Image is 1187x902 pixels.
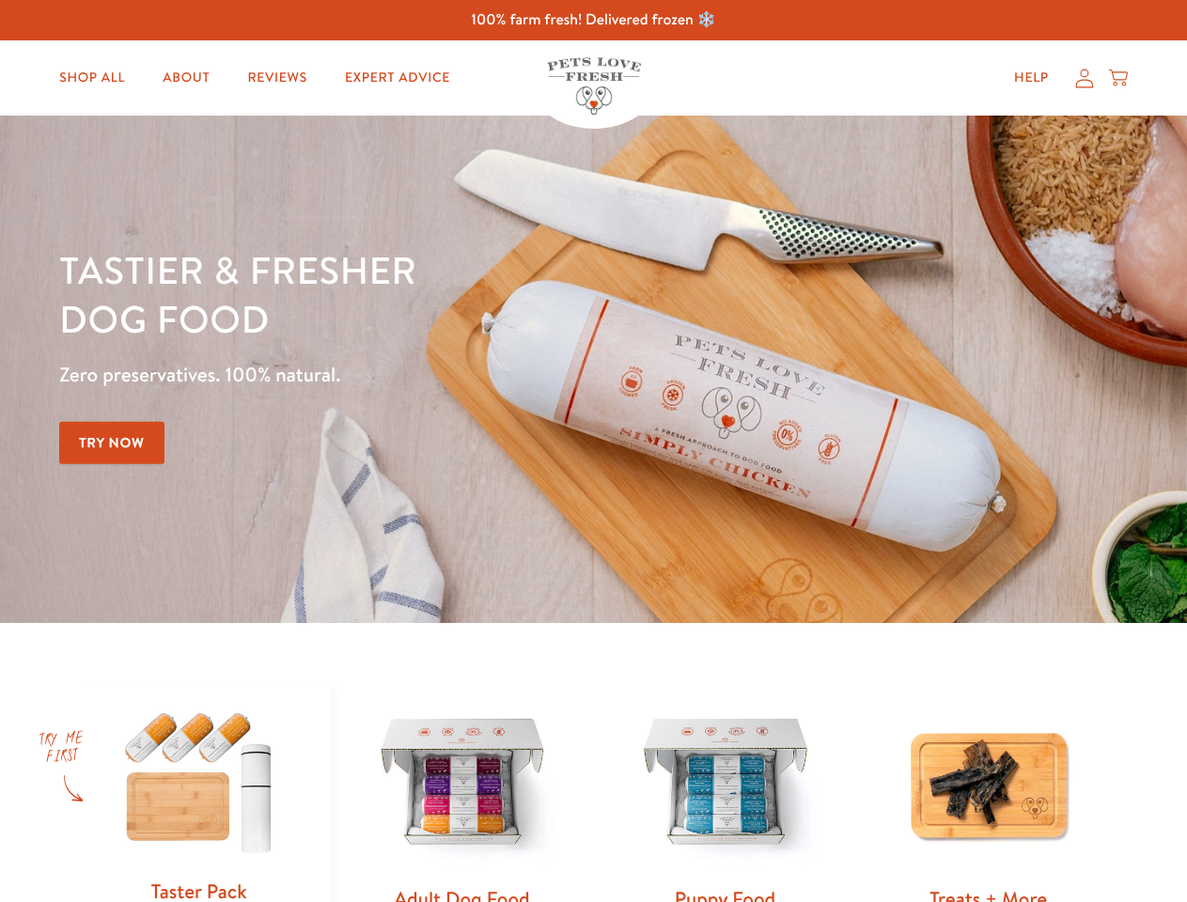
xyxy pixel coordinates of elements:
a: Try Now [59,422,164,464]
a: Shop All [44,59,140,97]
a: Expert Advice [330,59,465,97]
img: Pets Love Fresh [547,57,641,115]
a: Reviews [232,59,321,97]
p: Zero preservatives. 100% natural. [59,358,772,392]
a: About [148,59,225,97]
a: Help [999,59,1064,97]
h1: Tastier & fresher dog food [59,245,772,343]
